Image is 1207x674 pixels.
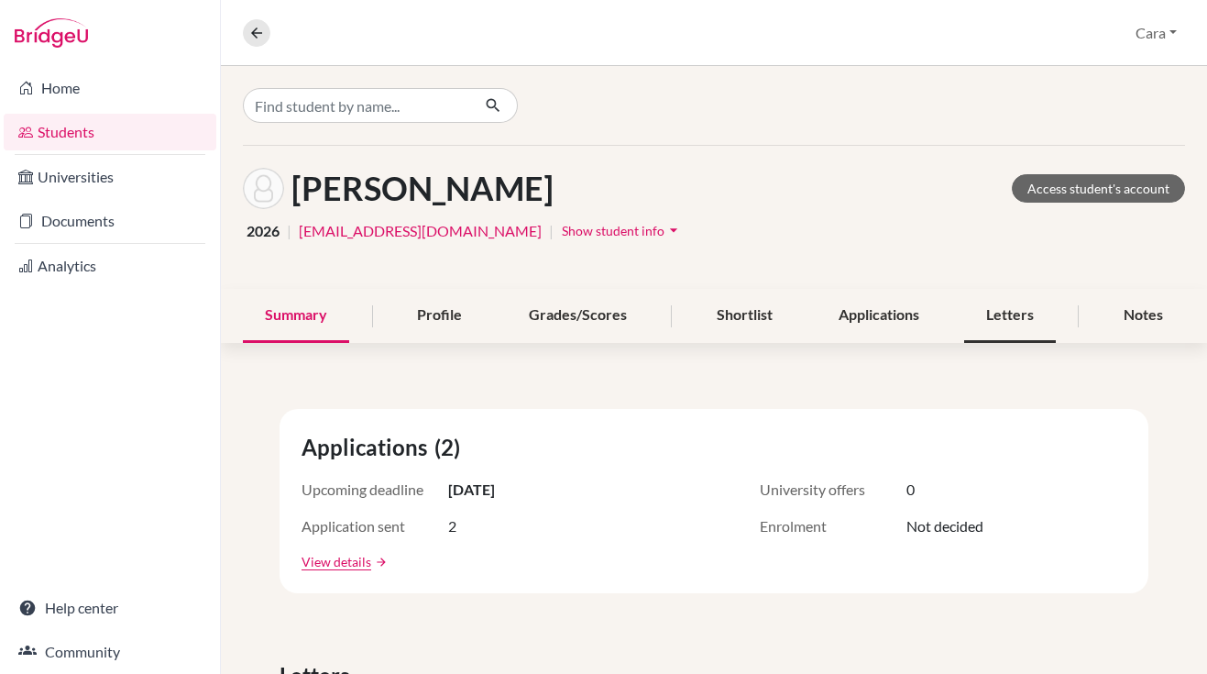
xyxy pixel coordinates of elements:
img: Bridge-U [15,18,88,48]
span: 2026 [247,220,280,242]
a: Documents [4,203,216,239]
img: Angelina Chiasing Hou Solis's avatar [243,168,284,209]
a: Home [4,70,216,106]
span: Applications [302,431,434,464]
a: Universities [4,159,216,195]
span: Not decided [906,515,983,537]
a: Students [4,114,216,150]
span: Show student info [562,223,664,238]
span: Enrolment [760,515,906,537]
span: Application sent [302,515,448,537]
span: 0 [906,479,915,501]
span: | [287,220,291,242]
input: Find student by name... [243,88,470,123]
a: [EMAIL_ADDRESS][DOMAIN_NAME] [299,220,542,242]
div: Shortlist [695,289,795,343]
div: Grades/Scores [507,289,649,343]
a: View details [302,552,371,571]
span: | [549,220,554,242]
div: Summary [243,289,349,343]
a: Community [4,634,216,670]
span: 2 [448,515,456,537]
a: Help center [4,590,216,626]
i: arrow_drop_down [664,221,683,239]
span: (2) [434,431,467,464]
div: Applications [817,289,941,343]
h1: [PERSON_NAME] [291,169,554,208]
div: Profile [395,289,484,343]
span: [DATE] [448,479,495,501]
span: Upcoming deadline [302,479,448,501]
a: arrow_forward [371,556,388,569]
a: Access student's account [1012,174,1185,203]
div: Notes [1102,289,1185,343]
button: Cara [1127,16,1185,50]
button: Show student infoarrow_drop_down [561,216,684,245]
div: Letters [964,289,1056,343]
span: University offers [760,479,906,501]
a: Analytics [4,248,216,284]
